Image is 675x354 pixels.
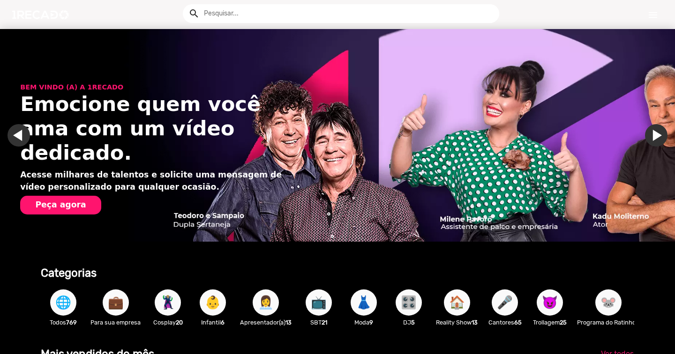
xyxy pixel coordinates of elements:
[108,289,124,316] span: 💼
[205,289,221,316] span: 👶
[195,318,231,327] p: Infantil
[444,289,470,316] button: 🏠
[356,289,372,316] span: 👗
[197,4,499,23] input: Pesquisar...
[20,82,290,93] p: BEM VINDO (A) A 1RECADO
[176,319,183,326] b: 20
[391,318,427,327] p: DJ
[188,8,200,19] mat-icon: Example home icon
[396,289,422,316] button: 🎛️
[369,319,373,326] b: 9
[322,319,327,326] b: 21
[45,318,81,327] p: Todos
[90,318,141,327] p: Para sua empresa
[346,318,382,327] p: Moda
[401,289,417,316] span: 🎛️
[301,318,337,327] p: SBT
[66,319,77,326] b: 769
[285,319,292,326] b: 13
[200,289,226,316] button: 👶
[103,289,129,316] button: 💼
[185,5,202,21] button: Example home icon
[647,9,659,21] mat-icon: Início
[595,289,622,316] button: 🐭
[487,318,523,327] p: Cantores
[160,289,176,316] span: 🦹🏼‍♀️
[7,124,30,147] a: Ir para o slide anterior
[221,319,225,326] b: 6
[514,319,522,326] b: 65
[645,124,667,147] a: Ir para o próximo slide
[411,319,415,326] b: 5
[542,289,558,316] span: 😈
[55,289,71,316] span: 🌐
[306,289,332,316] button: 📺
[497,289,513,316] span: 🎤
[492,289,518,316] button: 🎤
[532,318,568,327] p: Trollagem
[150,318,186,327] p: Cosplay
[449,289,465,316] span: 🏠
[20,169,290,193] p: Acesse milhares de talentos e solicite uma mensagem de vídeo personalizado para qualquer ocasião.
[560,319,567,326] b: 25
[436,318,478,327] p: Reality Show
[472,319,478,326] b: 13
[41,266,97,280] b: Categorias
[600,289,616,316] span: 🐭
[258,289,274,316] span: 👩‍💼
[311,289,327,316] span: 📺
[240,318,292,327] p: Apresentador(a)
[537,289,563,316] button: 😈
[351,289,377,316] button: 👗
[20,196,101,214] button: Peça agora
[50,289,76,316] button: 🌐
[253,289,279,316] button: 👩‍💼
[577,318,639,327] p: Programa do Ratinho
[20,92,290,165] h1: Emocione quem você ama com um vídeo dedicado.
[155,289,181,316] button: 🦹🏼‍♀️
